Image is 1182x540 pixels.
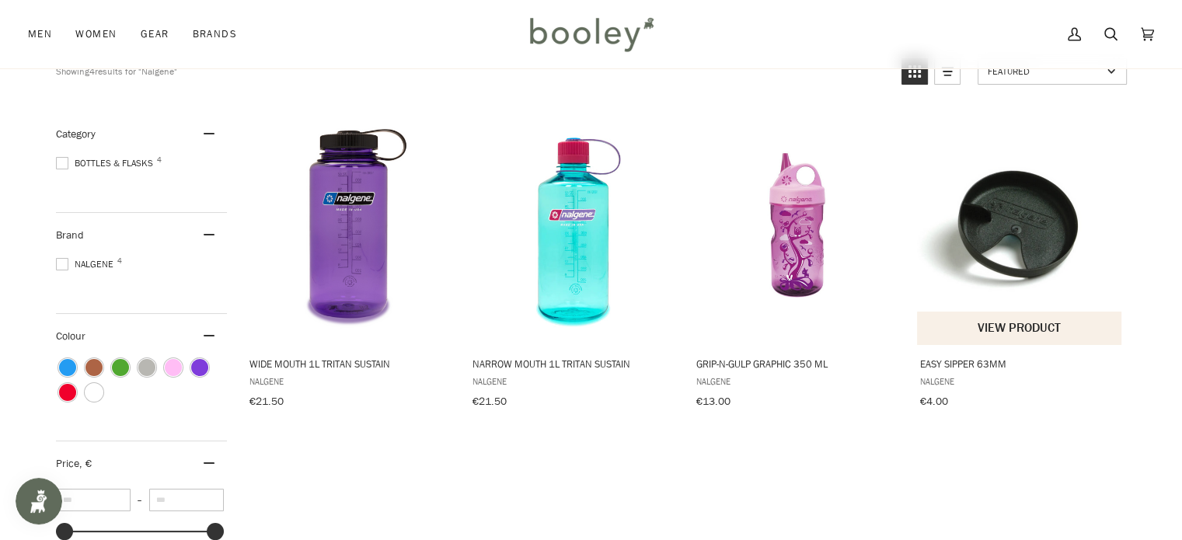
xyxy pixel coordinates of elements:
[917,125,1123,331] img: Nalgene Easy Sipper 63mm Black - Booley Galway
[696,394,730,409] span: €13.00
[472,375,674,388] span: Nalgene
[149,489,224,511] input: Maximum value
[901,58,928,85] a: View grid mode
[56,156,158,170] span: Bottles & Flasks
[696,357,898,371] span: Grip-N-Gulp Graphic 350 ml
[917,112,1123,413] a: Easy Sipper 63mm
[919,375,1121,388] span: Nalgene
[56,228,84,242] span: Brand
[85,359,103,376] span: Colour: Brown
[56,58,890,85] div: Showing results for "Nalgene"
[56,456,92,471] span: Price
[470,125,676,331] img: Nalgene Narrow Mouth 1L Tritan Sustain Surfer - Booley Galway
[89,64,95,78] b: 4
[56,127,96,141] span: Category
[141,26,169,42] span: Gear
[112,359,129,376] span: Colour: Green
[59,384,76,401] span: Colour: Red
[59,359,76,376] span: Colour: Blue
[694,125,900,331] img: Nalgene Grip-N-Gulp Graphic 350ml Pink Woodland - Booley Galway
[191,359,208,376] span: Colour: Purple
[919,394,947,409] span: €4.00
[192,26,237,42] span: Brands
[249,357,451,371] span: Wide Mouth 1L Tritan Sustain
[75,26,117,42] span: Women
[694,112,900,413] a: Grip-N-Gulp Graphic 350 ml
[85,384,103,401] span: Colour: White
[138,359,155,376] span: Colour: Grey
[249,375,451,388] span: Nalgene
[472,357,674,371] span: Narrow Mouth 1L Tritan Sustain
[28,26,52,42] span: Men
[247,125,453,331] img: Nalgene Wide Mouth 1L Tritan Sustain Purple - Booley Galway
[56,257,118,271] span: Nalgene
[919,357,1121,371] span: Easy Sipper 63mm
[79,456,92,471] span: , €
[16,478,62,524] iframe: Button to open loyalty program pop-up
[56,329,97,343] span: Colour
[470,112,676,413] a: Narrow Mouth 1L Tritan Sustain
[157,156,162,164] span: 4
[934,58,961,85] a: View list mode
[472,394,507,409] span: €21.50
[249,394,284,409] span: €21.50
[523,12,659,57] img: Booley
[978,58,1127,85] a: Sort options
[696,375,898,388] span: Nalgene
[988,64,1102,78] span: Featured
[247,112,453,413] a: Wide Mouth 1L Tritan Sustain
[117,257,122,265] span: 4
[131,493,149,507] span: –
[165,359,182,376] span: Colour: Pink
[917,312,1121,345] button: View product
[56,489,131,511] input: Minimum value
